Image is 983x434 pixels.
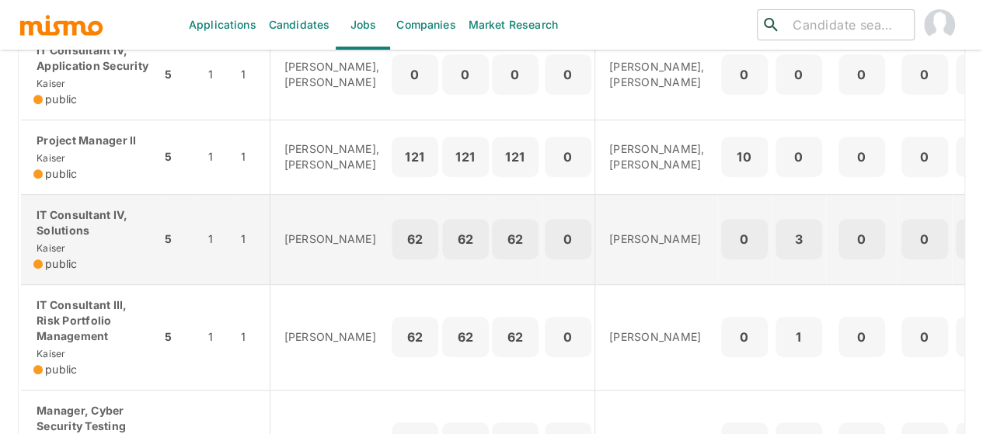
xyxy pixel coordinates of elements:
[33,297,148,344] p: IT Consultant III, Risk Portfolio Management
[448,228,483,250] p: 62
[237,194,270,284] td: 1
[33,152,66,164] span: Kaiser
[845,228,879,250] p: 0
[448,146,483,168] p: 121
[786,14,908,36] input: Candidate search
[161,284,196,390] td: 5
[782,146,816,168] p: 0
[908,326,942,348] p: 0
[551,146,585,168] p: 0
[845,326,879,348] p: 0
[33,242,66,254] span: Kaiser
[45,256,78,272] span: public
[448,326,483,348] p: 62
[782,64,816,85] p: 0
[845,146,879,168] p: 0
[609,329,705,345] p: [PERSON_NAME]
[161,120,196,194] td: 5
[398,326,432,348] p: 62
[727,146,762,168] p: 10
[609,141,705,172] p: [PERSON_NAME], [PERSON_NAME]
[551,228,585,250] p: 0
[609,59,705,90] p: [PERSON_NAME], [PERSON_NAME]
[727,228,762,250] p: 0
[196,30,237,120] td: 1
[398,146,432,168] p: 121
[398,64,432,85] p: 0
[498,326,532,348] p: 62
[908,228,942,250] p: 0
[727,64,762,85] p: 0
[908,146,942,168] p: 0
[237,284,270,390] td: 1
[498,146,532,168] p: 121
[33,133,148,148] p: Project Manager II
[908,64,942,85] p: 0
[237,120,270,194] td: 1
[45,92,78,107] span: public
[33,348,66,359] span: Kaiser
[33,78,66,89] span: Kaiser
[284,141,380,172] p: [PERSON_NAME], [PERSON_NAME]
[782,326,816,348] p: 1
[845,64,879,85] p: 0
[45,362,78,377] span: public
[237,30,270,120] td: 1
[782,228,816,250] p: 3
[727,326,762,348] p: 0
[498,64,532,85] p: 0
[196,194,237,284] td: 1
[551,326,585,348] p: 0
[196,120,237,194] td: 1
[33,207,148,238] p: IT Consultant IV, Solutions
[19,13,104,36] img: logo
[498,228,532,250] p: 62
[161,30,196,120] td: 5
[33,43,148,74] p: IT Consultant IV, Application Security
[284,59,380,90] p: [PERSON_NAME], [PERSON_NAME]
[284,329,380,345] p: [PERSON_NAME]
[924,9,955,40] img: Maia Reyes
[609,231,705,247] p: [PERSON_NAME]
[161,194,196,284] td: 5
[45,166,78,182] span: public
[551,64,585,85] p: 0
[284,231,380,247] p: [PERSON_NAME]
[196,284,237,390] td: 1
[398,228,432,250] p: 62
[448,64,483,85] p: 0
